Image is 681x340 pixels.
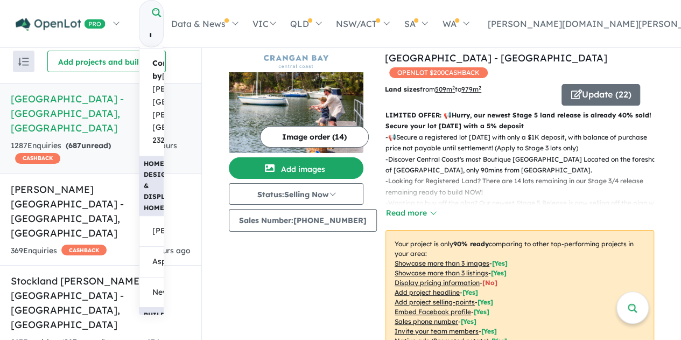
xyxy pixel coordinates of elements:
u: Showcase more than 3 listings [395,269,488,277]
a: NSW/ACT [328,5,396,43]
img: sort.svg [18,58,29,66]
strong: by [152,71,162,81]
p: - Discover Central Coast's most Boutique [GEOGRAPHIC_DATA] Located on the foreshore of [GEOGRAPHI... [385,154,663,176]
a: SA [396,5,434,43]
a: NewrybyHomesByCMA [139,277,166,308]
span: CASHBACK [61,245,107,255]
button: Read more [385,207,436,219]
span: 687 [68,141,81,150]
p: - Wanting to buy off the plan? Our newest Stage 5 Release is now selling off the plan with regist... [385,198,663,220]
div: 369 Enquir ies [11,245,107,258]
button: Add images [229,157,363,179]
span: CASHBACK [15,153,60,164]
a: Data & News [164,5,245,43]
strong: ( unread) [66,141,111,150]
button: Image order (14) [260,126,369,148]
button: Status:Selling Now [229,183,363,205]
img: Crangan Bay Estate Central Coast - Crangan Bay [229,72,363,153]
img: Crangan Bay Estate Central Coast - Crangan Bay Logo [233,55,359,68]
span: Aspire Homes CMA [152,255,239,268]
u: Embed Facebook profile [395,308,471,316]
span: [ Yes ] [491,269,507,277]
: Complete by[PERSON_NAME] [PERSON_NAME] at [GEOGRAPHIC_DATA][PERSON_NAME], [GEOGRAPHIC_DATA] 2325 [139,48,166,156]
u: Invite your team members [395,327,479,335]
button: Add projects and builders [47,51,166,72]
button: Update (22) [561,84,640,106]
p: LIMITED OFFER: 📢Hurry, our newest Stage 5 land release is already 40% sold! Secure your lot [DATE... [385,110,654,132]
span: [ Yes ] [492,259,508,267]
a: QLD [283,5,328,43]
h5: [PERSON_NAME][GEOGRAPHIC_DATA] - [GEOGRAPHIC_DATA] , [GEOGRAPHIC_DATA] [11,182,191,240]
h5: Stockland [PERSON_NAME][GEOGRAPHIC_DATA] - [GEOGRAPHIC_DATA] , [GEOGRAPHIC_DATA] [11,274,191,332]
a: VIC [245,5,283,43]
span: OPENLOT $ 200 CASHBACK [389,67,488,78]
u: Display pricing information [395,279,480,287]
span: Newry Homes CMA [152,286,239,299]
a: [GEOGRAPHIC_DATA] - [GEOGRAPHIC_DATA] [385,52,607,64]
u: Showcase more than 3 images [395,259,489,267]
span: [ Yes ] [462,288,478,296]
b: Builders [144,311,178,319]
span: [ No ] [482,279,497,287]
img: Openlot PRO Logo White [16,18,106,31]
a: AspirebyHomesByCMA [139,246,166,277]
strong: Complete [152,58,188,68]
p: from [385,84,553,95]
u: Add project headline [395,288,460,296]
u: Sales phone number [395,317,458,325]
p: - 📢Secure a registered lot [DATE] with only a $1K deposit, with balance of purchase price not pay... [385,132,663,154]
span: 10 hours ago [143,246,191,255]
u: 979 m [461,85,481,93]
span: [ Yes ] [474,308,489,316]
p: - Looking for Registered Land? There are 14 lots remaining in our Stage 3/4 release remaining rea... [385,176,663,198]
a: Crangan Bay Estate Central Coast - Crangan Bay LogoCrangan Bay Estate Central Coast - Crangan Bay [229,51,363,153]
span: to [455,85,481,93]
a: WA [434,5,475,43]
span: [ Yes ] [478,298,493,306]
sup: 2 [452,85,455,91]
u: Add project selling-points [395,298,475,306]
h5: [GEOGRAPHIC_DATA] - [GEOGRAPHIC_DATA] , [GEOGRAPHIC_DATA] [11,92,191,135]
button: Sales Number:[PHONE_NUMBER] [229,209,377,232]
input: Try estate name, suburb, builder or developer [139,24,161,47]
span: [PERSON_NAME] Homes CMA [152,225,282,238]
div: 1287 Enquir ies [11,140,150,165]
b: 90 % ready [453,240,489,248]
b: Land sizes [385,85,420,93]
u: 509 m [435,85,455,93]
span: [ Yes ] [461,317,476,325]
b: Home Designs & Display Homes [144,159,175,212]
sup: 2 [479,85,481,91]
span: [ Yes ] [481,327,497,335]
span: [PERSON_NAME] [PERSON_NAME] at [GEOGRAPHIC_DATA][PERSON_NAME], [GEOGRAPHIC_DATA] 2325 [152,57,237,147]
a: [PERSON_NAME]byHomesByCMA [139,216,166,247]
